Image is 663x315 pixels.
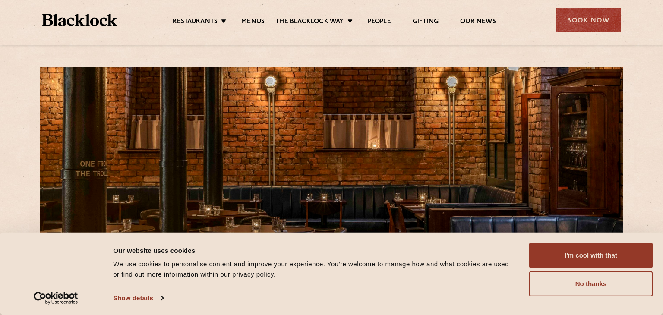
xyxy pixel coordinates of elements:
img: BL_Textured_Logo-footer-cropped.svg [42,14,117,26]
button: I'm cool with that [529,243,653,268]
div: Book Now [556,8,621,32]
a: Our News [460,18,496,27]
a: People [368,18,391,27]
a: Gifting [413,18,439,27]
a: Usercentrics Cookiebot - opens in a new window [18,292,94,305]
a: The Blacklock Way [275,18,344,27]
div: We use cookies to personalise content and improve your experience. You're welcome to manage how a... [113,259,510,280]
button: No thanks [529,271,653,296]
a: Restaurants [173,18,218,27]
a: Show details [113,292,163,305]
a: Menus [241,18,265,27]
div: Our website uses cookies [113,245,510,255]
